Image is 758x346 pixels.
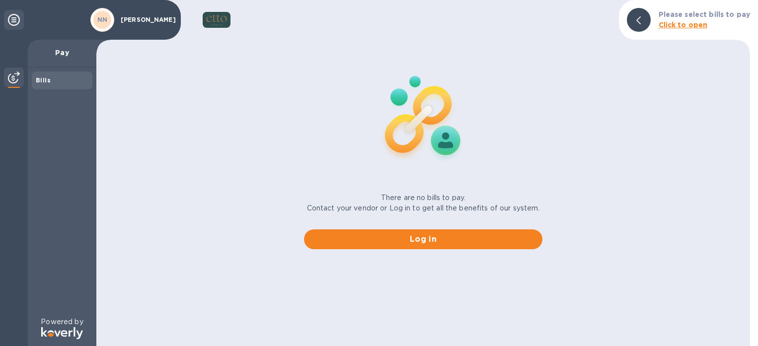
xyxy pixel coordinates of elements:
b: NN [97,16,108,23]
p: [PERSON_NAME] [121,16,170,23]
button: Log in [304,229,542,249]
p: There are no bills to pay. Contact your vendor or Log in to get all the benefits of our system. [307,193,540,213]
p: Powered by [41,317,83,327]
b: Bills [36,76,51,84]
b: Click to open [659,21,708,29]
img: Logo [41,327,83,339]
b: Please select bills to pay [659,10,750,18]
span: Log in [312,233,534,245]
p: Pay [36,48,88,58]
